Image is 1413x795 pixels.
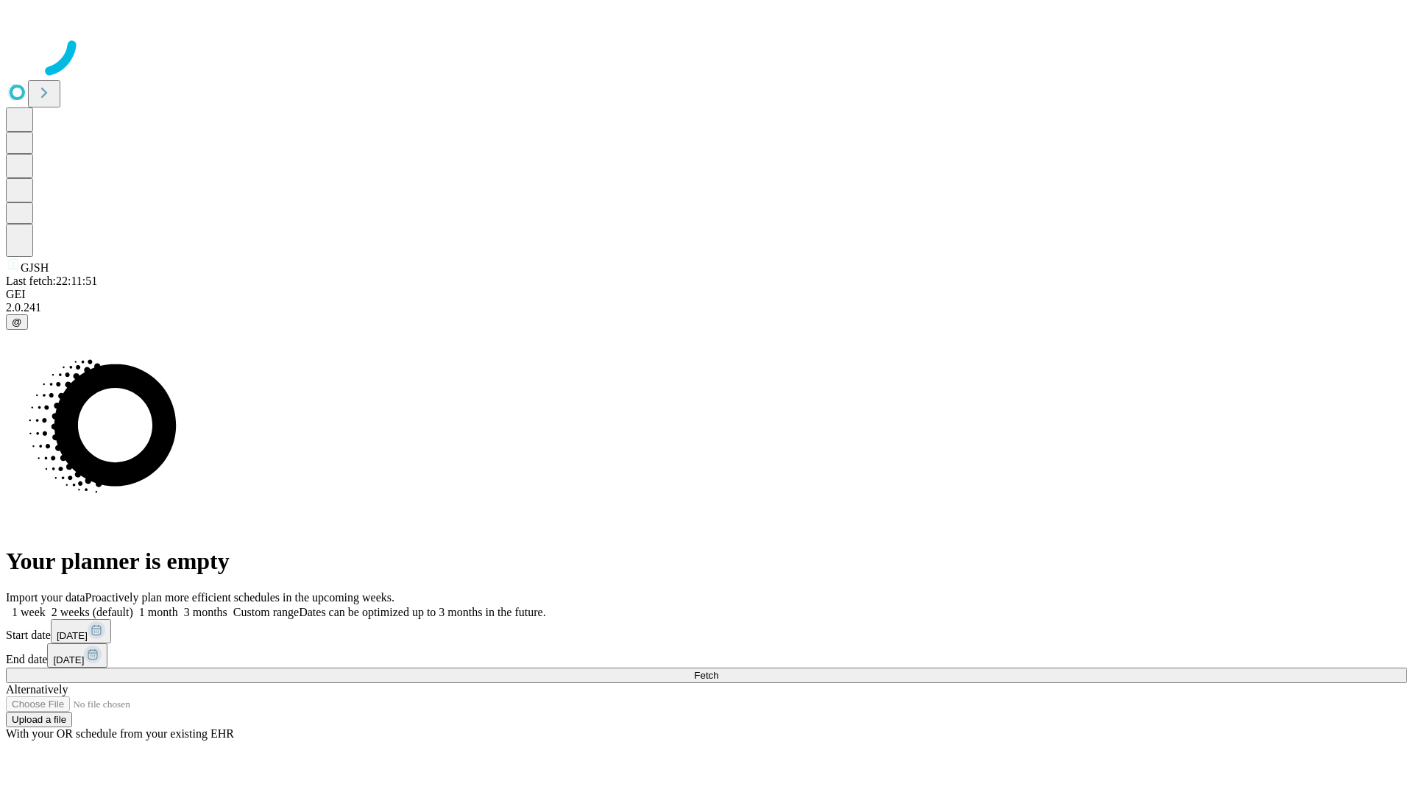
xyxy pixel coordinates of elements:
[6,301,1407,314] div: 2.0.241
[53,654,84,665] span: [DATE]
[85,591,394,604] span: Proactively plan more efficient schedules in the upcoming weeks.
[47,643,107,668] button: [DATE]
[6,548,1407,575] h1: Your planner is empty
[233,606,299,618] span: Custom range
[52,606,133,618] span: 2 weeks (default)
[139,606,178,618] span: 1 month
[6,275,97,287] span: Last fetch: 22:11:51
[51,619,111,643] button: [DATE]
[12,606,46,618] span: 1 week
[6,668,1407,683] button: Fetch
[6,712,72,727] button: Upload a file
[6,727,234,740] span: With your OR schedule from your existing EHR
[694,670,718,681] span: Fetch
[6,683,68,696] span: Alternatively
[12,317,22,328] span: @
[6,288,1407,301] div: GEI
[6,619,1407,643] div: Start date
[21,261,49,274] span: GJSH
[299,606,545,618] span: Dates can be optimized up to 3 months in the future.
[6,314,28,330] button: @
[57,630,88,641] span: [DATE]
[184,606,227,618] span: 3 months
[6,643,1407,668] div: End date
[6,591,85,604] span: Import your data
